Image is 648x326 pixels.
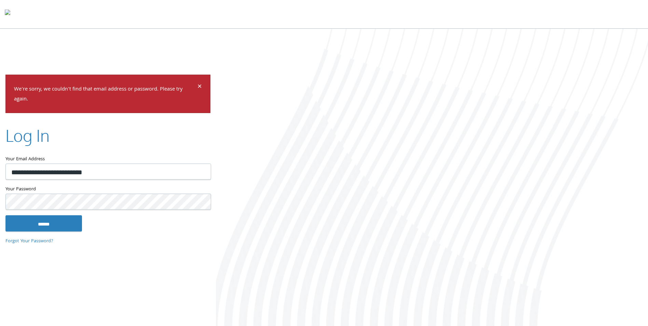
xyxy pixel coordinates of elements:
a: Forgot Your Password? [5,237,53,245]
label: Your Password [5,185,210,193]
p: We're sorry, we couldn't find that email address or password. Please try again. [14,85,196,105]
img: todyl-logo-dark.svg [5,7,10,21]
span: × [197,81,202,94]
h2: Log In [5,124,50,147]
button: Dismiss alert [197,83,202,92]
